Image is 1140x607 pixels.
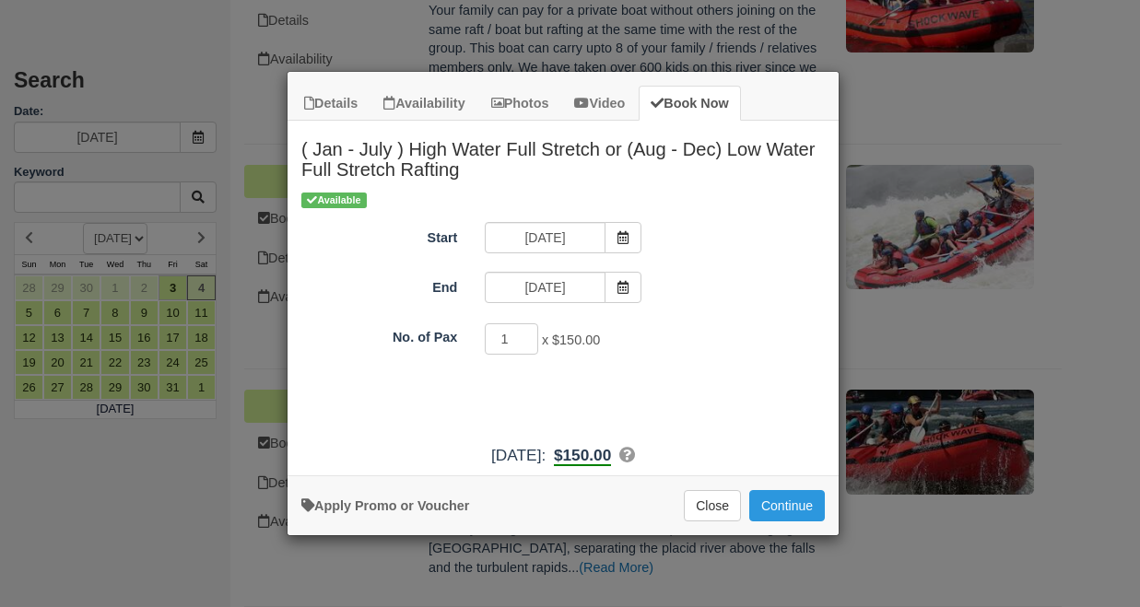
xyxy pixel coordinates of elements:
[491,446,541,464] span: [DATE]
[562,86,637,122] a: Video
[292,86,370,122] a: Details
[371,86,476,122] a: Availability
[485,323,538,355] input: No. of Pax
[684,490,741,521] button: Close
[639,86,740,122] a: Book Now
[288,121,839,466] div: Item Modal
[542,333,600,348] span: x $150.00
[288,321,471,347] label: No. of Pax
[554,446,611,466] b: $150.00
[288,121,839,190] h2: ( Jan - July ) High Water Full Stretch or (Aug - Dec) Low Water Full Stretch Rafting
[301,498,469,513] a: Apply Voucher
[288,444,839,467] div: :
[288,272,471,298] label: End
[301,193,367,208] span: Available
[288,222,471,248] label: Start
[749,490,825,521] button: Add to Booking
[479,86,561,122] a: Photos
